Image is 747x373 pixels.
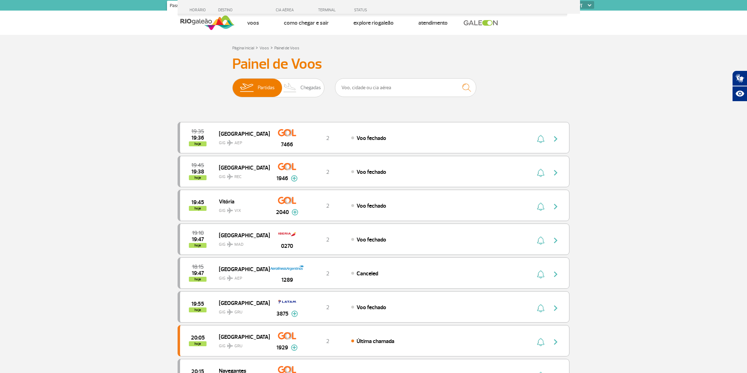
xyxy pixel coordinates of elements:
span: GIG [219,339,264,349]
img: sino-painel-voo.svg [537,135,544,143]
span: 2 [326,135,329,142]
img: seta-direita-painel-voo.svg [551,236,560,245]
span: 2025-10-01 19:38:19 [191,169,204,174]
span: GIG [219,305,264,316]
span: hoje [189,341,207,346]
span: MAD [234,241,244,248]
img: destiny_airplane.svg [227,208,233,213]
img: sino-painel-voo.svg [537,270,544,279]
img: sino-painel-voo.svg [537,169,544,177]
span: GIG [219,271,264,282]
img: destiny_airplane.svg [227,241,233,247]
span: 2025-10-01 19:47:00 [192,271,204,276]
h3: Painel de Voos [232,55,515,73]
span: hoje [189,141,207,146]
span: 2025-10-01 20:05:00 [191,335,205,340]
span: Voo fechado [357,202,386,209]
div: HORÁRIO [180,8,218,12]
span: GIG [219,136,264,146]
input: Voo, cidade ou cia aérea [335,78,476,97]
span: 0270 [281,242,293,250]
img: seta-direita-painel-voo.svg [551,304,560,312]
span: [GEOGRAPHIC_DATA] [219,264,264,274]
span: [GEOGRAPHIC_DATA] [219,298,264,307]
img: sino-painel-voo.svg [537,236,544,245]
span: 2 [326,236,329,243]
a: Voos [247,19,259,26]
button: Abrir tradutor de língua de sinais. [732,71,747,86]
span: AEP [234,275,242,282]
img: seta-direita-painel-voo.svg [551,270,560,279]
img: destiny_airplane.svg [227,275,233,281]
span: 1929 [276,343,288,352]
span: 2 [326,338,329,345]
span: Última chamada [357,338,394,345]
span: GRU [234,343,243,349]
span: 2 [326,304,329,311]
span: hoje [189,243,207,248]
span: 2040 [276,208,289,216]
button: Abrir recursos assistivos. [732,86,747,102]
span: hoje [189,206,207,211]
img: slider-embarque [235,79,258,97]
img: sino-painel-voo.svg [537,202,544,211]
a: Voos [259,45,269,51]
img: seta-direita-painel-voo.svg [551,169,560,177]
span: VIX [234,208,241,214]
img: mais-info-painel-voo.svg [291,311,298,317]
span: 2025-10-01 19:55:00 [191,301,204,306]
span: [GEOGRAPHIC_DATA] [219,332,264,341]
span: Voo fechado [357,135,386,142]
span: Vitória [219,197,264,206]
img: seta-direita-painel-voo.svg [551,202,560,211]
span: 1289 [281,276,293,284]
span: [GEOGRAPHIC_DATA] [219,129,264,138]
span: [GEOGRAPHIC_DATA] [219,163,264,172]
span: 2 [326,169,329,176]
img: destiny_airplane.svg [227,343,233,349]
span: 2025-10-01 19:35:00 [191,129,204,134]
a: Página Inicial [232,45,254,51]
div: Plugin de acessibilidade da Hand Talk. [732,71,747,102]
span: GIG [219,204,264,214]
img: slider-desembarque [280,79,300,97]
span: Voo fechado [357,304,386,311]
span: 2025-10-01 19:45:00 [191,163,204,168]
span: hoje [189,307,207,312]
span: 2025-10-01 19:45:00 [191,200,204,205]
img: mais-info-painel-voo.svg [291,344,298,351]
a: Painel de Voos [274,45,299,51]
span: 2025-10-01 19:47:00 [192,237,204,242]
a: Passageiros [167,1,196,12]
span: 2 [326,270,329,277]
div: TERMINAL [305,8,351,12]
span: 2025-10-01 19:10:00 [192,231,204,236]
img: destiny_airplane.svg [227,309,233,315]
a: Como chegar e sair [284,19,329,26]
a: Atendimento [418,19,448,26]
span: 3875 [276,310,288,318]
span: AEP [234,140,242,146]
img: seta-direita-painel-voo.svg [551,338,560,346]
span: 1946 [276,174,288,183]
div: CIA AÉREA [269,8,305,12]
span: Chegadas [300,79,321,97]
span: Partidas [258,79,275,97]
div: STATUS [351,8,408,12]
span: [GEOGRAPHIC_DATA] [219,231,264,240]
span: REC [234,174,241,180]
img: mais-info-painel-voo.svg [291,175,298,182]
span: Voo fechado [357,236,386,243]
span: GIG [219,238,264,248]
a: > [270,43,273,51]
span: Voo fechado [357,169,386,176]
span: Canceled [357,270,378,277]
img: seta-direita-painel-voo.svg [551,135,560,143]
img: destiny_airplane.svg [227,174,233,179]
span: hoje [189,175,207,180]
a: Explore RIOgaleão [353,19,394,26]
img: sino-painel-voo.svg [537,338,544,346]
img: destiny_airplane.svg [227,140,233,146]
span: 2025-10-01 19:36:26 [191,135,204,140]
span: 2025-10-01 18:15:00 [192,264,204,269]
